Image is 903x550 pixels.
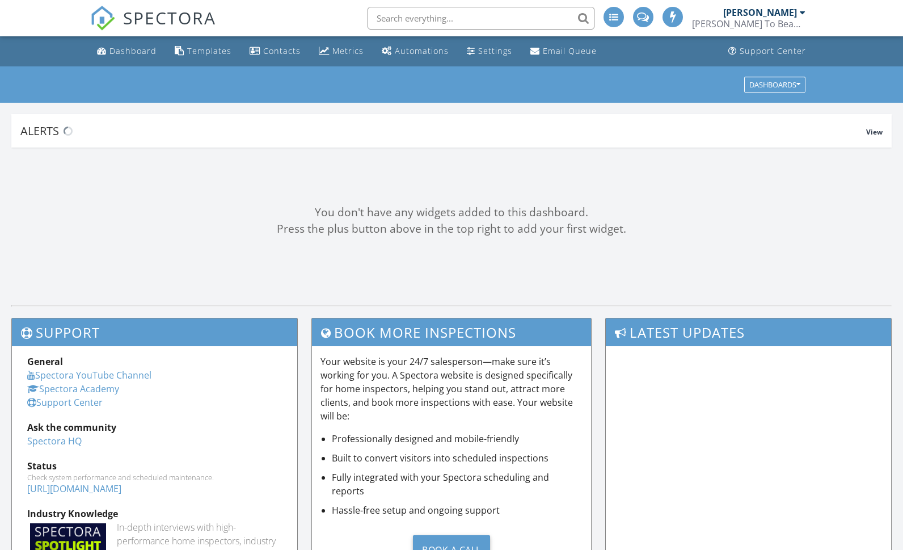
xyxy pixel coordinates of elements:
a: Settings [462,41,517,62]
a: Automations (Advanced) [377,41,453,62]
input: Search everything... [368,7,594,30]
span: View [866,127,883,137]
a: Email Queue [526,41,601,62]
div: Industry Knowledge [27,507,282,520]
p: Your website is your 24/7 salesperson—make sure it’s working for you. A Spectora website is desig... [320,355,582,423]
li: Built to convert visitors into scheduled inspections [332,451,582,465]
span: SPECTORA [123,6,216,30]
a: Templates [170,41,236,62]
li: Professionally designed and mobile-friendly [332,432,582,446]
div: Metrics [332,45,364,56]
div: Email Queue [543,45,597,56]
div: Settings [478,45,512,56]
div: Support Center [740,45,806,56]
div: Dashboard [109,45,157,56]
div: Batten To Beam Inspections, LLC [692,18,805,30]
a: Spectora HQ [27,435,82,447]
div: Templates [187,45,231,56]
div: Press the plus button above in the top right to add your first widget. [11,221,892,237]
a: Support Center [27,396,103,409]
img: The Best Home Inspection Software - Spectora [90,6,115,31]
a: Contacts [245,41,305,62]
a: Dashboard [92,41,161,62]
div: Alerts [20,123,866,138]
h3: Book More Inspections [312,318,590,346]
h3: Latest Updates [606,318,891,346]
div: Contacts [263,45,301,56]
div: You don't have any widgets added to this dashboard. [11,204,892,221]
div: Dashboards [749,81,800,89]
li: Fully integrated with your Spectora scheduling and reports [332,471,582,498]
a: Support Center [724,41,811,62]
h3: Support [12,318,297,346]
li: Hassle-free setup and ongoing support [332,503,582,517]
a: SPECTORA [90,15,216,39]
div: [PERSON_NAME] [723,7,797,18]
div: Check system performance and scheduled maintenance. [27,473,282,482]
button: Dashboards [744,77,805,93]
a: [URL][DOMAIN_NAME] [27,482,121,495]
div: Automations [395,45,449,56]
div: Ask the community [27,421,282,434]
a: Metrics [314,41,368,62]
div: Status [27,459,282,473]
a: Spectora Academy [27,383,119,395]
a: Spectora YouTube Channel [27,369,151,381]
strong: General [27,355,63,368]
